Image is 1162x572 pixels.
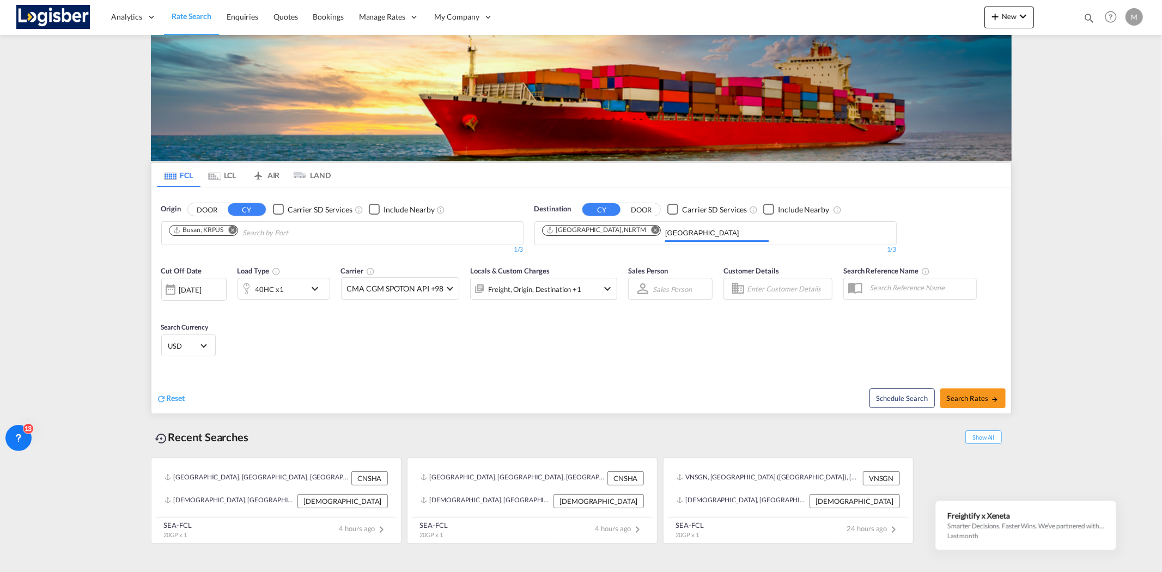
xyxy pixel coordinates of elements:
[677,494,807,508] div: ESVGO, Vigo, Spain, Southern Europe, Europe
[1126,8,1143,26] div: M
[991,395,999,403] md-icon: icon-arrow-right
[863,471,900,485] div: VNSGN
[339,524,388,533] span: 4 hours ago
[1102,8,1120,26] span: Help
[238,266,281,275] span: Load Type
[940,388,1006,408] button: Search Ratesicon-arrow-right
[369,204,435,215] md-checkbox: Checkbox No Ink
[1102,8,1126,27] div: Help
[366,267,375,276] md-icon: The selected Trucker/Carrierwill be displayed in the rate results If the rates are from another f...
[628,266,668,275] span: Sales Person
[1083,12,1095,24] md-icon: icon-magnify
[667,204,747,215] md-checkbox: Checkbox No Ink
[607,471,644,485] div: CNSHA
[288,204,352,215] div: Carrier SD Services
[297,494,387,508] div: [DEMOGRAPHIC_DATA]
[421,494,551,508] div: ESVGO, Vigo, Spain, Southern Europe, Europe
[470,278,617,300] div: Freight Origin Destination Factory Stuffingicon-chevron-down
[677,471,860,485] div: VNSGN, Ho Chi Minh City (Saigon), Viet Nam, South East Asia, Asia Pacific
[161,245,524,254] div: 1/3
[652,281,693,297] md-select: Sales Person
[227,12,258,21] span: Enquiries
[847,524,901,533] span: 24 hours ago
[384,204,435,215] div: Include Nearby
[763,204,829,215] md-checkbox: Checkbox No Ink
[155,432,168,445] md-icon: icon-backup-restore
[157,393,185,405] div: icon-refreshReset
[663,458,914,544] recent-search-card: VNSGN, [GEOGRAPHIC_DATA] ([GEOGRAPHIC_DATA]), [GEOGRAPHIC_DATA], [GEOGRAPHIC_DATA], [GEOGRAPHIC_D...
[200,163,244,187] md-tab-item: LCL
[843,266,930,275] span: Search Reference Name
[355,205,363,214] md-icon: Unchecked: Search for CY (Container Yard) services for all selected carriers.Checked : Search for...
[165,471,349,485] div: CNSHA, Shanghai, China, Greater China & Far East Asia, Asia Pacific
[437,205,446,214] md-icon: Unchecked: Ignores neighbouring ports when fetching rates.Checked : Includes neighbouring ports w...
[168,341,199,351] span: USD
[157,163,331,187] md-pagination-wrapper: Use the left and right arrow keys to navigate between tabs
[244,163,288,187] md-tab-item: AIR
[238,278,330,300] div: 40HC x1icon-chevron-down
[420,531,443,538] span: 20GP x 1
[631,523,644,536] md-icon: icon-chevron-right
[534,204,571,215] span: Destination
[347,283,444,294] span: CMA CGM SPOTON API +98
[165,494,295,508] div: ESVGO, Vigo, Spain, Southern Europe, Europe
[167,393,185,403] span: Reset
[167,338,210,354] md-select: Select Currency: $ USDUnited States Dollar
[351,471,388,485] div: CNSHA
[161,323,209,331] span: Search Currency
[553,494,643,508] div: [DEMOGRAPHIC_DATA]
[161,278,227,301] div: [DATE]
[749,205,758,214] md-icon: Unchecked: Search for CY (Container Yard) services for all selected carriers.Checked : Search for...
[272,267,281,276] md-icon: icon-information-outline
[161,300,169,314] md-datepicker: Select
[288,163,331,187] md-tab-item: LAND
[644,226,660,236] button: Remove
[546,226,649,235] div: Press delete to remove this chip.
[179,285,202,295] div: [DATE]
[242,224,346,242] input: Chips input.
[172,11,211,21] span: Rate Search
[540,222,774,242] md-chips-wrap: Chips container. Use arrow keys to select chips.
[164,531,187,538] span: 20GP x 1
[676,520,704,530] div: SEA-FCL
[167,222,351,242] md-chips-wrap: Chips container. Use arrow keys to select chips.
[947,394,999,403] span: Search Rates
[164,520,192,530] div: SEA-FCL
[665,224,769,242] input: Chips input.
[151,35,1012,161] img: LCL+%26+FCL+BACKGROUND.png
[989,12,1030,21] span: New
[989,10,1002,23] md-icon: icon-plus 400-fg
[1083,12,1095,28] div: icon-magnify
[546,226,647,235] div: Rotterdam, NLRTM
[173,226,226,235] div: Press delete to remove this chip.
[887,523,901,536] md-icon: icon-chevron-right
[151,425,253,449] div: Recent Searches
[833,205,842,214] md-icon: Unchecked: Ignores neighbouring ports when fetching rates.Checked : Includes neighbouring ports w...
[228,203,266,216] button: CY
[157,394,167,404] md-icon: icon-refresh
[151,187,1011,413] div: OriginDOOR CY Checkbox No InkUnchecked: Search for CY (Container Yard) services for all selected ...
[407,458,658,544] recent-search-card: [GEOGRAPHIC_DATA], [GEOGRAPHIC_DATA], [GEOGRAPHIC_DATA], [GEOGRAPHIC_DATA] & [GEOGRAPHIC_DATA], [...
[864,279,976,296] input: Search Reference Name
[810,494,899,508] div: [DEMOGRAPHIC_DATA]
[221,226,238,236] button: Remove
[595,524,644,533] span: 4 hours ago
[273,204,352,215] md-checkbox: Checkbox No Ink
[359,11,405,22] span: Manage Rates
[151,458,401,544] recent-search-card: [GEOGRAPHIC_DATA], [GEOGRAPHIC_DATA], [GEOGRAPHIC_DATA], [GEOGRAPHIC_DATA] & [GEOGRAPHIC_DATA], [...
[676,531,699,538] span: 20GP x 1
[435,11,479,22] span: My Company
[869,388,935,408] button: Note: By default Schedule search will only considerorigin ports, destination ports and cut off da...
[157,163,200,187] md-tab-item: FCL
[984,7,1034,28] button: icon-plus 400-fgNewicon-chevron-down
[420,520,448,530] div: SEA-FCL
[682,204,747,215] div: Carrier SD Services
[470,266,550,275] span: Locals & Custom Charges
[421,471,605,485] div: CNSHA, Shanghai, China, Greater China & Far East Asia, Asia Pacific
[252,169,265,177] md-icon: icon-airplane
[622,203,660,216] button: DOOR
[161,266,202,275] span: Cut Off Date
[173,226,224,235] div: Busan, KRPUS
[921,267,930,276] md-icon: Your search will be saved by the below given name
